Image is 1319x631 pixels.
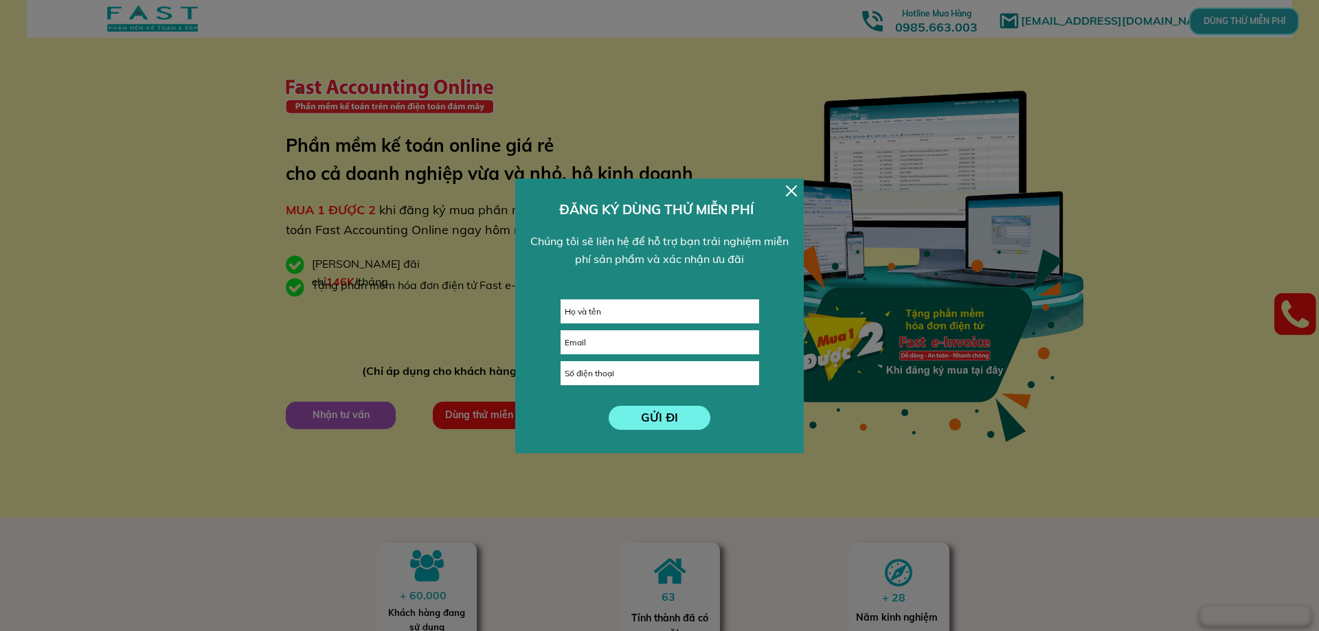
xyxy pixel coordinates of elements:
p: GỬI ĐI [606,405,713,431]
input: Số điện thoại [561,362,758,385]
h3: ĐĂNG KÝ DÙNG THỬ MIỄN PHÍ [559,199,760,220]
input: Email [561,331,758,354]
input: Họ và tên [561,300,758,323]
div: Chúng tôi sẽ liên hệ để hỗ trợ bạn trải nghiệm miễn phí sản phẩm và xác nhận ưu đãi [524,233,796,268]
